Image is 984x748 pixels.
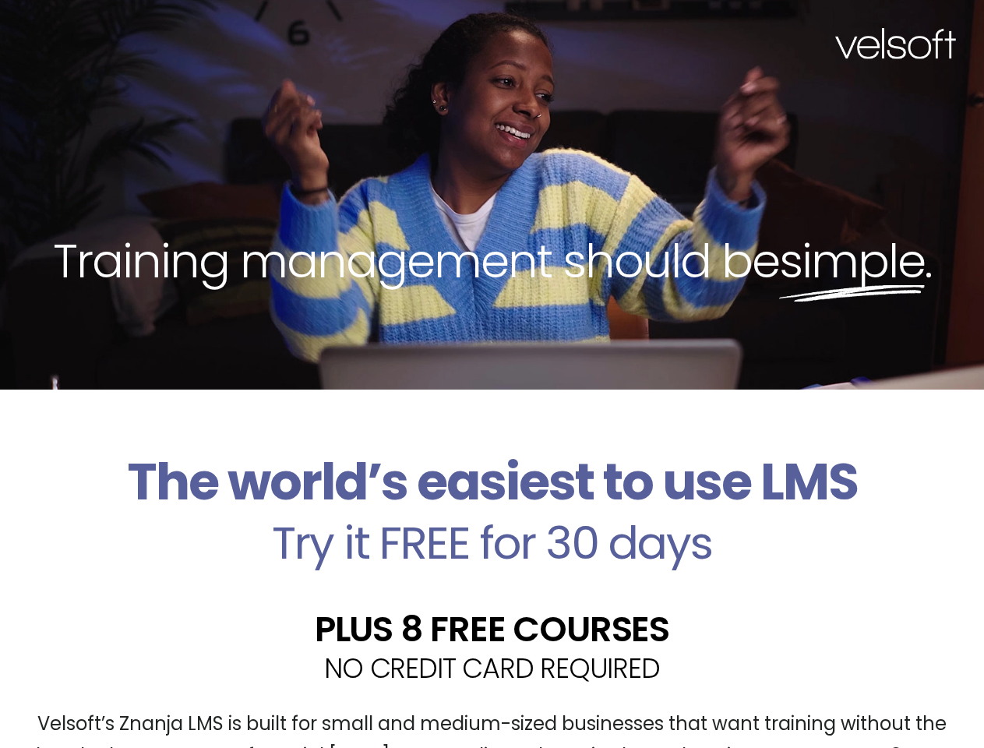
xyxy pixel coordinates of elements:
h2: PLUS 8 FREE COURSES [12,612,972,647]
h2: Try it FREE for 30 days [12,520,972,566]
h2: Training management should be . [28,231,956,291]
span: simple [779,228,925,294]
h2: The world’s easiest to use LMS [12,452,972,513]
h2: NO CREDIT CARD REQUIRED [12,654,972,682]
